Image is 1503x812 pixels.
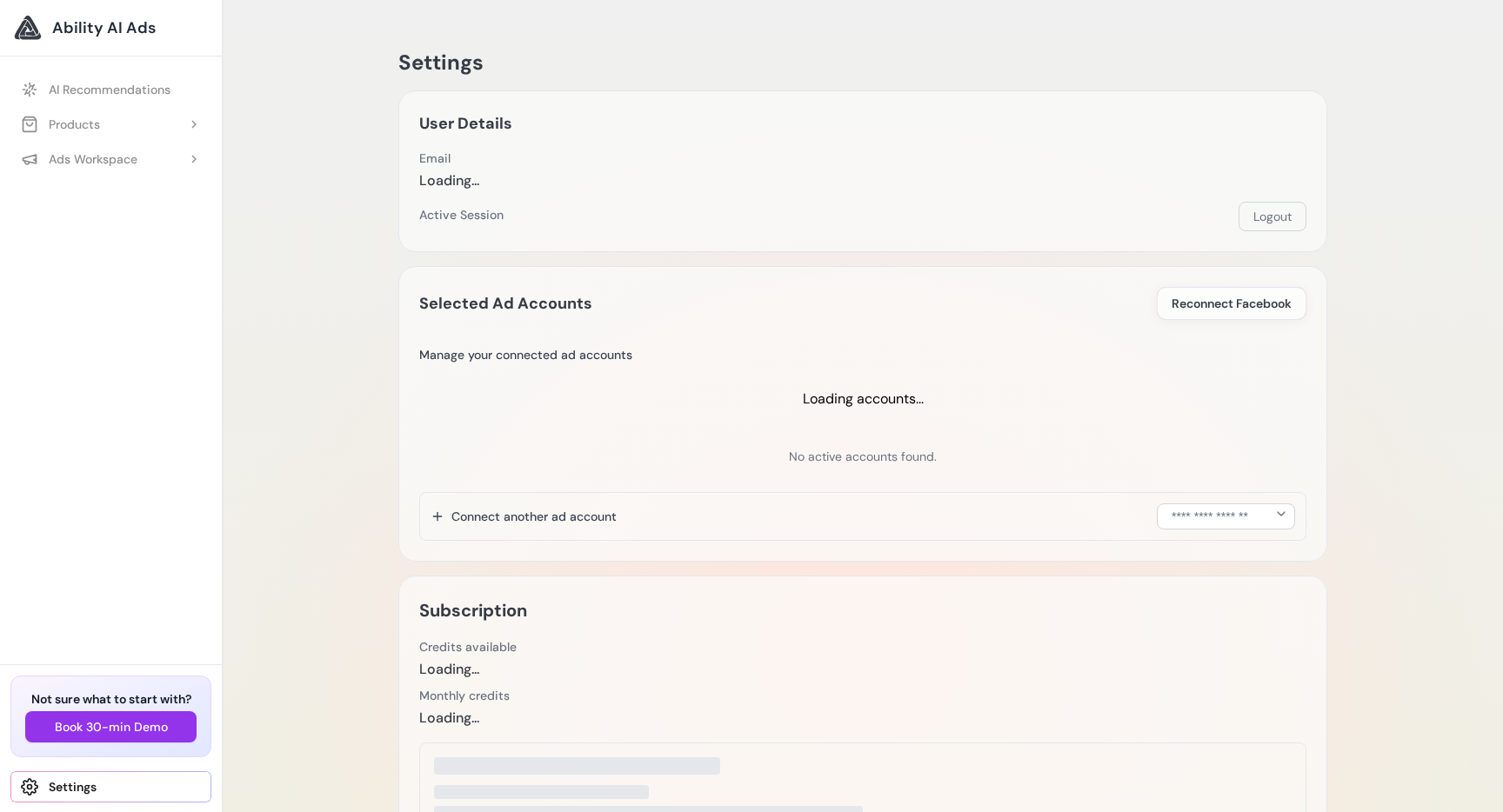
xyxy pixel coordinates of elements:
[419,206,504,223] div: Active Session
[419,150,479,167] div: Email
[419,687,510,704] div: Monthly credits
[52,16,156,40] span: Ability AI Ads
[21,150,137,168] div: Ads Workspace
[1157,287,1306,320] button: Reconnect Facebook
[10,143,211,175] button: Ads Workspace
[419,111,512,136] h2: User Details
[21,116,100,133] div: Products
[419,596,527,624] h2: Subscription
[419,170,479,191] div: Loading...
[419,291,592,316] h2: Selected Ad Accounts
[1239,202,1306,231] button: Logout
[419,659,517,680] div: Loading...
[1172,295,1292,312] span: Reconnect Facebook
[14,14,208,42] a: Ability AI Ads
[10,771,211,802] a: Settings
[398,49,1327,77] h1: Settings
[419,638,517,656] div: Credits available
[25,690,197,708] h3: Not sure what to start with?
[10,74,211,105] a: AI Recommendations
[419,708,510,729] div: Loading...
[25,711,197,742] button: Book 30-min Demo
[10,109,211,140] button: Products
